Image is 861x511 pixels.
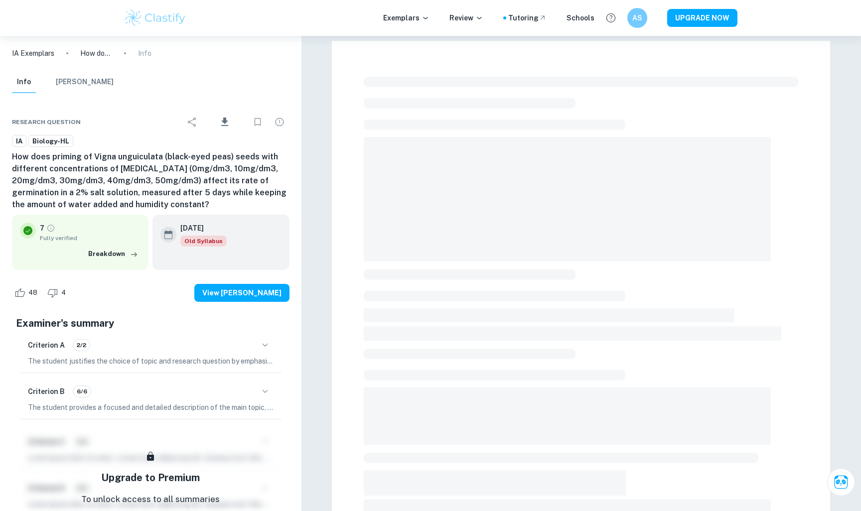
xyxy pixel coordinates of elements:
[28,402,274,413] p: The student provides a focused and detailed description of the main topic, clearly outlining the ...
[270,112,289,132] div: Report issue
[56,288,71,298] span: 4
[138,48,151,59] p: Info
[12,285,43,301] div: Like
[182,112,202,132] div: Share
[81,493,220,506] p: To unlock access to all summaries
[449,12,483,23] p: Review
[508,12,547,23] a: Tutoring
[73,341,90,350] span: 2/2
[12,71,36,93] button: Info
[28,356,274,367] p: The student justifies the choice of topic and research question by emphasizing the global issue o...
[73,387,91,396] span: 6/6
[248,112,268,132] div: Bookmark
[86,247,141,261] button: Breakdown
[12,48,54,59] a: IA Exemplars
[28,386,65,397] h6: Criterion B
[29,136,73,146] span: Biology-HL
[180,223,219,234] h6: [DATE]
[40,234,141,243] span: Fully verified
[28,135,73,147] a: Biology-HL
[12,135,26,147] a: IA
[627,8,647,28] button: AS
[194,284,289,302] button: View [PERSON_NAME]
[101,470,200,485] h5: Upgrade to Premium
[180,236,227,247] div: Starting from the May 2025 session, the Biology IA requirements have changed. It's OK to refer to...
[827,468,855,496] button: Ask Clai
[56,71,114,93] button: [PERSON_NAME]
[204,109,246,135] div: Download
[567,12,594,23] a: Schools
[180,236,227,247] span: Old Syllabus
[667,9,737,27] button: UPGRADE NOW
[602,9,619,26] button: Help and Feedback
[23,288,43,298] span: 48
[383,12,430,23] p: Exemplars
[12,136,26,146] span: IA
[12,118,81,127] span: Research question
[80,48,112,59] p: How does priming of Vigna unguiculata (black-eyed peas) seeds with different concentrations of [M...
[124,8,187,28] img: Clastify logo
[45,285,71,301] div: Dislike
[12,151,289,211] h6: How does priming of Vigna unguiculata (black-eyed peas) seeds with different concentrations of [M...
[40,223,44,234] p: 7
[632,12,643,23] h6: AS
[28,340,65,351] h6: Criterion A
[16,316,286,331] h5: Examiner's summary
[46,224,55,233] a: Grade fully verified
